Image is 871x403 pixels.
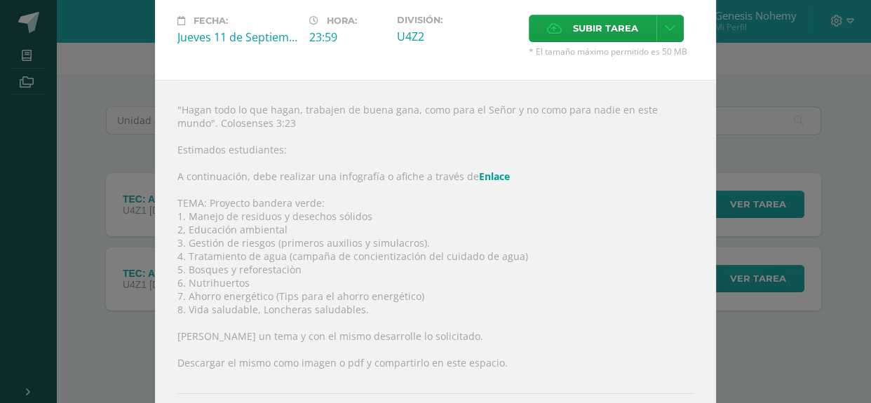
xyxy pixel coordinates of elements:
div: 23:59 [309,29,386,45]
div: Jueves 11 de Septiembre [177,29,298,45]
span: Hora: [327,15,357,26]
div: U4Z2 [397,29,518,44]
span: Fecha: [194,15,228,26]
span: Subir tarea [573,15,638,41]
label: División: [397,15,518,25]
span: * El tamaño máximo permitido es 50 MB [529,46,694,57]
a: Enlace [479,170,510,183]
